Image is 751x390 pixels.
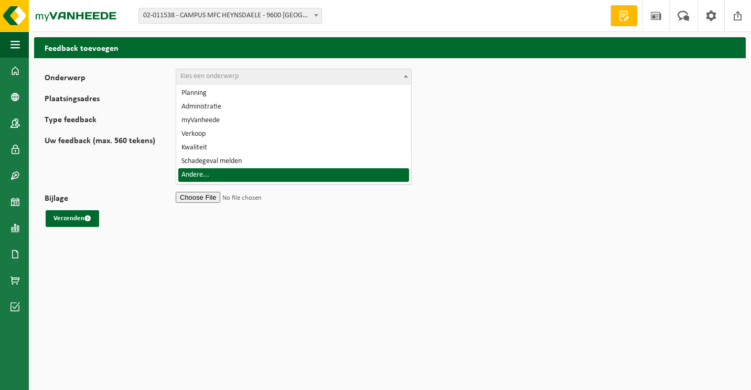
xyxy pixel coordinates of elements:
li: myVanheede [178,114,409,127]
li: Administratie [178,100,409,114]
label: Onderwerp [45,74,176,84]
span: 02-011538 - CAMPUS MFC HEYNSDAELE - 9600 RONSE, EISDALE 1 [138,8,322,24]
label: Type feedback [45,116,176,126]
span: 02-011538 - CAMPUS MFC HEYNSDAELE - 9600 RONSE, EISDALE 1 [139,8,321,23]
label: Plaatsingsadres [45,95,176,105]
li: Planning [178,86,409,100]
button: Verzenden [46,210,99,227]
li: Schadegeval melden [178,155,409,168]
label: Bijlage [45,194,176,205]
li: Kwaliteit [178,141,409,155]
label: Uw feedback (max. 560 tekens) [45,137,176,184]
li: Verkoop [178,127,409,141]
li: Andere... [178,168,409,182]
span: Kies een onderwerp [180,72,239,80]
h2: Feedback toevoegen [34,37,746,58]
